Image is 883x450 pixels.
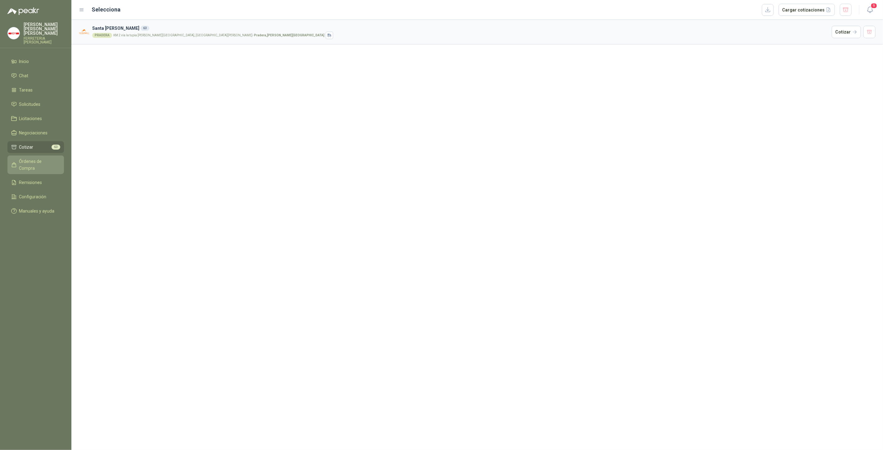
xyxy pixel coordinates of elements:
span: Licitaciones [19,115,42,122]
p: [PERSON_NAME] [PERSON_NAME] [PERSON_NAME] [24,22,64,35]
a: Inicio [7,56,64,67]
img: Company Logo [8,27,20,39]
span: 9 [871,3,877,9]
span: 63 [52,145,60,150]
span: Negociaciones [19,129,48,136]
span: Remisiones [19,179,42,186]
div: 63 [141,26,149,31]
span: Chat [19,72,29,79]
button: 9 [864,4,876,16]
img: Company Logo [79,27,90,38]
span: Inicio [19,58,29,65]
span: Tareas [19,87,33,93]
span: Órdenes de Compra [19,158,58,172]
span: Solicitudes [19,101,41,108]
a: Chat [7,70,64,82]
p: KM 2 vía la tupia [PERSON_NAME][GEOGRAPHIC_DATA], [GEOGRAPHIC_DATA][PERSON_NAME] - [113,34,324,37]
a: Órdenes de Compra [7,155,64,174]
a: Licitaciones [7,113,64,124]
h2: Selecciona [92,5,121,14]
a: Cotizar63 [7,141,64,153]
a: Tareas [7,84,64,96]
a: Solicitudes [7,98,64,110]
div: PRADERA [92,33,112,38]
a: Manuales y ayuda [7,205,64,217]
img: Logo peakr [7,7,39,15]
a: Configuración [7,191,64,203]
strong: Pradera , [PERSON_NAME][GEOGRAPHIC_DATA] [254,34,324,37]
span: Manuales y ayuda [19,208,55,214]
span: Cotizar [19,144,34,151]
p: FERRETERIA [PERSON_NAME] [24,37,64,44]
a: Remisiones [7,177,64,188]
button: Cotizar [832,26,861,38]
button: Cargar cotizaciones [779,4,835,16]
span: Configuración [19,193,47,200]
h3: Santa [PERSON_NAME] [92,25,829,32]
a: Negociaciones [7,127,64,139]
